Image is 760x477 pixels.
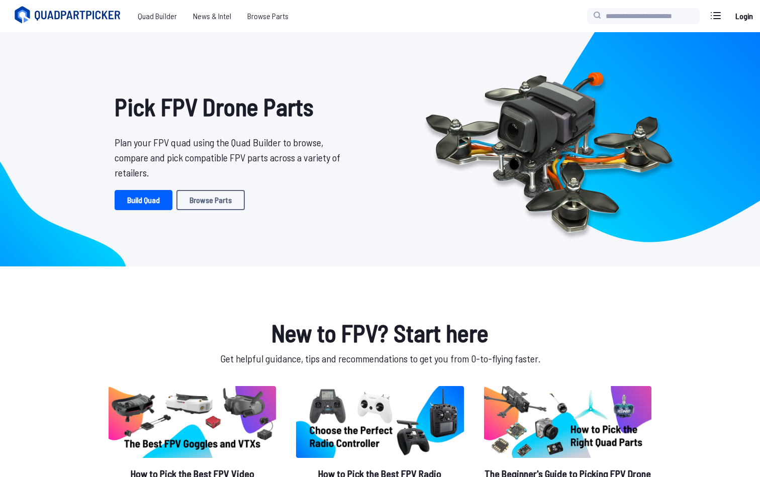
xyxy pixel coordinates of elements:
img: image of post [484,386,651,458]
a: Quad Builder [130,6,185,26]
img: image of post [109,386,276,458]
p: Plan your FPV quad using the Quad Builder to browse, compare and pick compatible FPV parts across... [115,135,348,180]
a: Browse Parts [176,190,245,210]
p: Get helpful guidance, tips and recommendations to get you from 0-to-flying faster. [107,351,653,366]
a: News & Intel [185,6,239,26]
a: Login [732,6,756,26]
h1: New to FPV? Start here [107,315,653,351]
a: Browse Parts [239,6,297,26]
h1: Pick FPV Drone Parts [115,88,348,125]
img: image of post [296,386,463,458]
img: Quadcopter [404,49,694,250]
a: Build Quad [115,190,172,210]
